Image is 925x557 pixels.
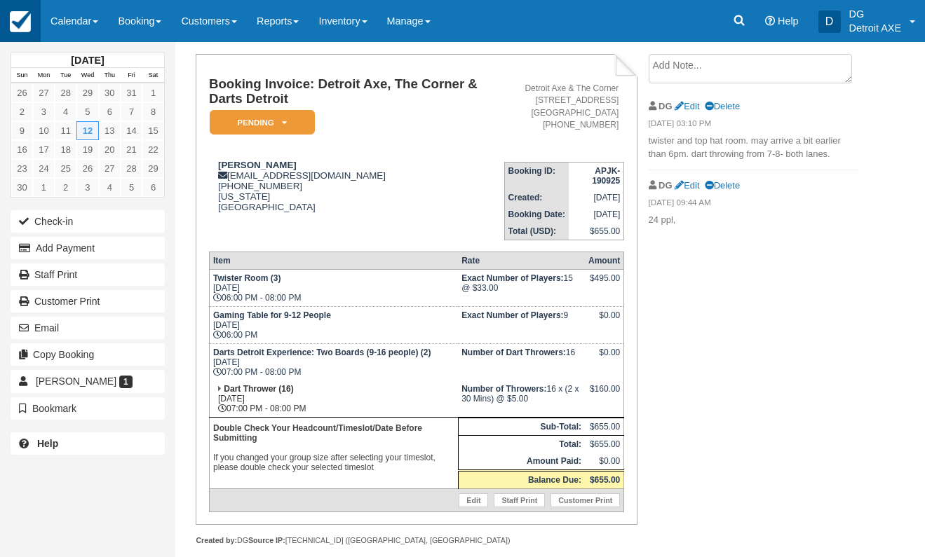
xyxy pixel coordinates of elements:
a: 27 [33,83,55,102]
a: 6 [99,102,121,121]
td: [DATE] 06:00 PM [209,306,458,343]
th: Tue [55,68,76,83]
td: 16 [458,343,585,380]
th: Created: [504,189,569,206]
strong: Twister Room (3) [213,273,281,283]
p: If you changed your group size after selecting your timeslot, please double check your selected t... [213,421,454,474]
th: Fri [121,68,142,83]
strong: Number of Throwers [461,384,546,394]
b: Double Check Your Headcount/Timeslot/Date Before Submitting [213,423,422,443]
th: Balance Due: [458,470,585,488]
a: Staff Print [494,493,545,507]
a: 30 [99,83,121,102]
a: 29 [142,159,164,178]
a: Edit [675,180,699,191]
a: 26 [76,159,98,178]
a: Staff Print [11,263,165,286]
button: Copy Booking [11,343,165,366]
strong: Gaming Table for 9-12 People [213,310,331,320]
p: DG [849,7,901,21]
a: 7 [121,102,142,121]
a: 1 [33,178,55,197]
a: 11 [55,121,76,140]
a: Customer Print [551,493,620,507]
a: Delete [705,180,740,191]
a: 4 [55,102,76,121]
td: [DATE] 06:00 PM - 08:00 PM [209,269,458,306]
p: 24 ppl, [649,214,859,227]
div: $0.00 [588,348,620,369]
a: 16 [11,140,33,159]
a: Pending [209,109,310,135]
button: Check-in [11,210,165,233]
a: 21 [121,140,142,159]
td: 16 x (2 x 30 Mins) @ $5.00 [458,380,585,418]
th: Booking Date: [504,206,569,223]
a: 28 [121,159,142,178]
th: Amount [585,252,624,269]
th: Rate [458,252,585,269]
th: Thu [99,68,121,83]
em: [DATE] 09:44 AM [649,197,859,212]
a: [PERSON_NAME] 1 [11,370,165,392]
td: [DATE] 07:00 PM - 08:00 PM [209,380,458,418]
button: Email [11,317,165,339]
a: 6 [142,178,164,197]
a: 31 [121,83,142,102]
a: 26 [11,83,33,102]
a: 30 [11,178,33,197]
td: 9 [458,306,585,343]
td: [DATE] 07:00 PM - 08:00 PM [209,343,458,380]
strong: DG [659,180,672,191]
a: 10 [33,121,55,140]
th: Sun [11,68,33,83]
em: [DATE] 03:10 PM [649,118,859,133]
a: 15 [142,121,164,140]
a: 27 [99,159,121,178]
a: 3 [76,178,98,197]
span: Help [778,15,799,27]
td: $655.00 [585,435,624,453]
strong: Darts Detroit Experience: Two Boards (9-16 people) (2) [213,348,431,357]
th: Wed [76,68,98,83]
a: 18 [55,140,76,159]
a: 5 [121,178,142,197]
a: 19 [76,140,98,159]
div: $495.00 [588,273,620,294]
button: Bookmark [11,397,165,420]
address: Detroit Axe & The Corner [STREET_ADDRESS] [GEOGRAPHIC_DATA] [PHONE_NUMBER] [510,83,619,131]
a: 25 [55,159,76,178]
button: Add Payment [11,237,165,259]
div: DG [TECHNICAL_ID] ([GEOGRAPHIC_DATA], [GEOGRAPHIC_DATA]) [196,535,637,546]
h1: Booking Invoice: Detroit Axe, The Corner & Darts Detroit [209,77,504,106]
a: 23 [11,159,33,178]
a: 1 [142,83,164,102]
td: 15 @ $33.00 [458,269,585,306]
strong: $655.00 [590,475,620,485]
a: 13 [99,121,121,140]
td: $655.00 [569,223,624,240]
a: 8 [142,102,164,121]
a: 2 [11,102,33,121]
a: 14 [121,121,142,140]
div: D [818,11,841,33]
th: Amount Paid: [458,453,585,471]
td: [DATE] [569,189,624,206]
strong: Created by: [196,536,237,544]
a: Edit [675,101,699,111]
th: Total: [458,435,585,453]
a: 17 [33,140,55,159]
td: $655.00 [585,418,624,435]
a: 24 [33,159,55,178]
th: Item [209,252,458,269]
img: checkfront-main-nav-mini-logo.png [10,11,31,32]
em: Pending [210,110,315,135]
strong: [DATE] [71,55,104,66]
strong: APJK-190925 [592,166,620,186]
a: Help [11,432,165,455]
td: [DATE] [569,206,624,223]
i: Help [765,16,775,26]
div: [EMAIL_ADDRESS][DOMAIN_NAME] [PHONE_NUMBER] [US_STATE] [GEOGRAPHIC_DATA] [209,160,504,212]
th: Booking ID: [504,162,569,189]
a: Customer Print [11,290,165,312]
